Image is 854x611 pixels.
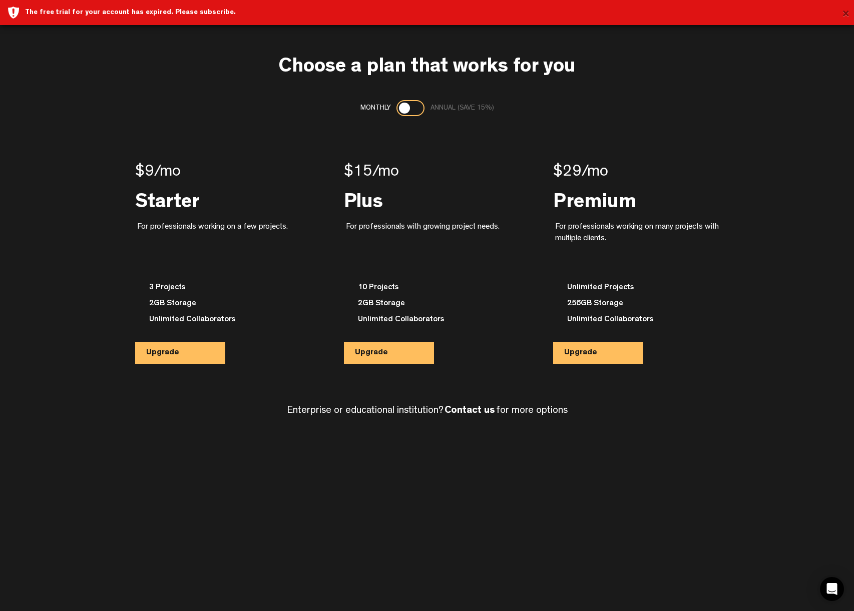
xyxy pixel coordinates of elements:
[135,342,225,364] button: Upgrade
[360,100,390,116] div: Monthly
[532,132,740,394] div: $29/mo Premium For professionals working on many projects with multiple clients. Unlimited Projec...
[25,8,846,18] div: The free trial for your account has expired. Please subscribe.
[287,405,568,416] h4: Enterprise or educational institution? for more options
[278,57,576,79] h3: Choose a plan that works for you
[553,314,719,330] div: Unlimited Collaborators
[137,222,301,263] div: For professionals working on a few projects.
[135,298,301,314] div: 2GB Storage
[344,342,434,364] button: Upgrade
[346,222,510,263] div: For professionals with growing project needs.
[564,349,597,357] span: Upgrade
[582,165,608,181] span: /mo
[344,314,510,330] div: Unlimited Collaborators
[820,577,844,601] div: Open Intercom Messenger
[322,132,531,394] div: $15/mo Plus For professionals with growing project needs. 10 Projects 2GB Storage Unlimited Colla...
[553,342,643,364] button: Upgrade
[842,5,849,25] button: ×
[114,132,322,394] div: $9/mo Starter For professionals working on a few projects. 3 Projects 2GB Storage Unlimited Colla...
[553,165,582,181] span: $29
[154,165,181,181] span: /mo
[344,165,372,181] span: $15
[555,222,719,263] div: For professionals working on many projects with multiple clients.
[431,100,494,116] div: Annual (save 15%)
[135,282,301,298] div: 3 Projects
[344,282,510,298] div: 10 Projects
[553,282,719,298] div: Unlimited Projects
[553,190,719,210] div: Premium
[344,298,510,314] div: 2GB Storage
[135,165,154,181] span: $9
[355,349,388,357] span: Upgrade
[135,190,301,210] div: Starter
[344,190,510,210] div: Plus
[372,165,399,181] span: /mo
[146,349,179,357] span: Upgrade
[553,298,719,314] div: 256GB Storage
[445,406,495,416] a: Contact us
[135,314,301,330] div: Unlimited Collaborators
